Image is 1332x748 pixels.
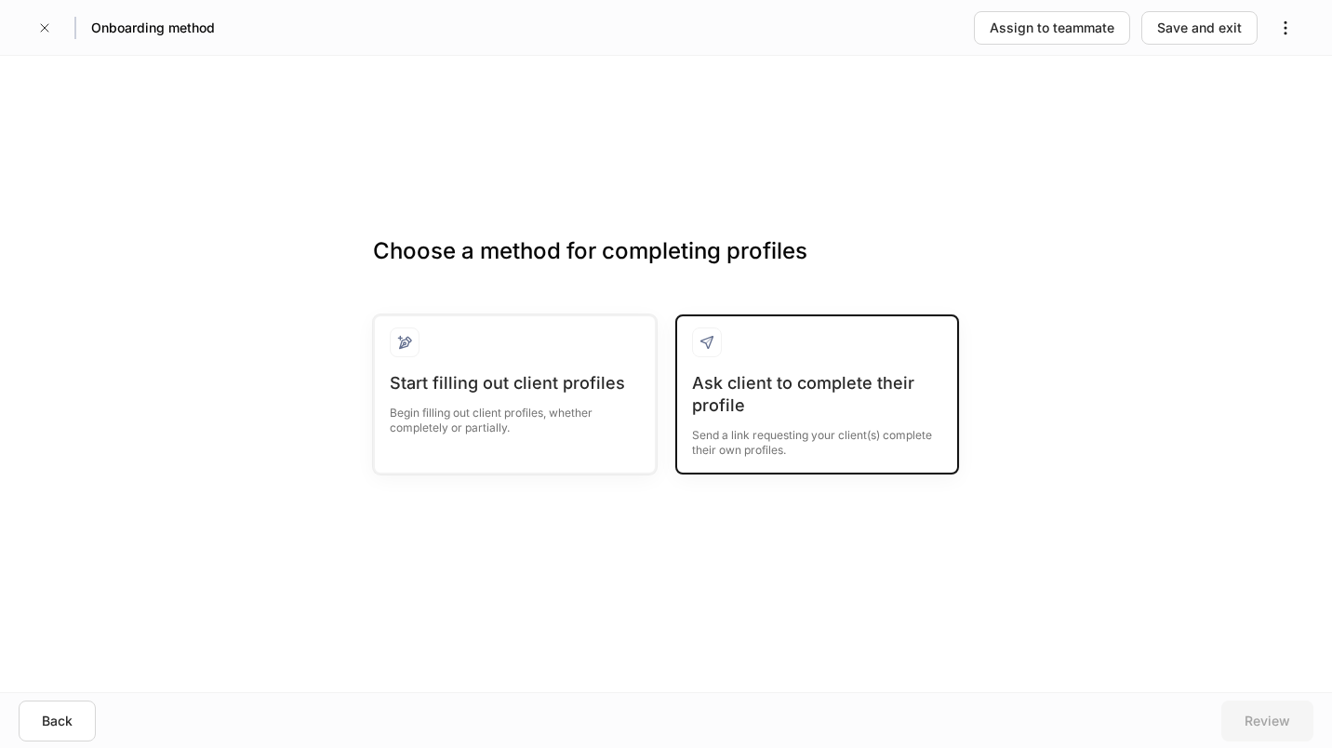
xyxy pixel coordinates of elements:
[42,712,73,730] div: Back
[1221,701,1313,741] button: Review
[1157,19,1242,37] div: Save and exit
[390,394,640,435] div: Begin filling out client profiles, whether completely or partially.
[990,19,1114,37] div: Assign to teammate
[390,372,640,394] div: Start filling out client profiles
[373,236,959,296] h3: Choose a method for completing profiles
[19,701,96,741] button: Back
[692,372,942,417] div: Ask client to complete their profile
[1141,11,1258,45] button: Save and exit
[692,417,942,458] div: Send a link requesting your client(s) complete their own profiles.
[1245,712,1290,730] div: Review
[91,19,215,37] h5: Onboarding method
[974,11,1130,45] button: Assign to teammate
